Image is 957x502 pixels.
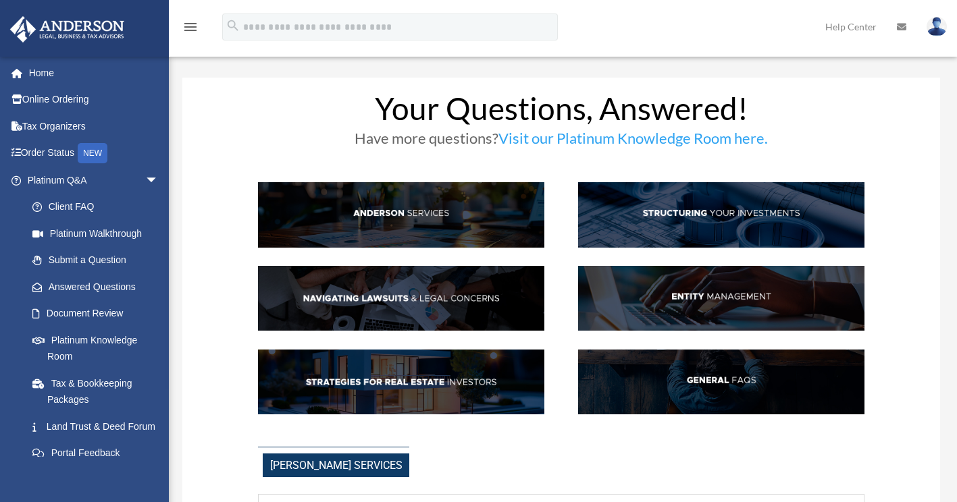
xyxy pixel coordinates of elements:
[19,327,179,370] a: Platinum Knowledge Room
[9,167,179,194] a: Platinum Q&Aarrow_drop_down
[9,113,179,140] a: Tax Organizers
[927,17,947,36] img: User Pic
[258,131,864,152] h3: Have more questions?
[578,350,864,414] img: GenFAQ_hdr
[19,440,179,467] a: Portal Feedback
[182,24,199,35] a: menu
[258,266,544,331] img: NavLaw_hdr
[78,143,107,163] div: NEW
[9,86,179,113] a: Online Ordering
[19,300,179,327] a: Document Review
[498,129,768,154] a: Visit our Platinum Knowledge Room here.
[9,59,179,86] a: Home
[258,350,544,414] img: StratsRE_hdr
[263,453,409,477] span: [PERSON_NAME] Services
[226,18,240,33] i: search
[19,220,179,247] a: Platinum Walkthrough
[258,182,544,247] img: AndServ_hdr
[19,413,179,440] a: Land Trust & Deed Forum
[258,93,864,131] h1: Your Questions, Answered!
[19,247,179,274] a: Submit a Question
[578,266,864,331] img: EntManag_hdr
[19,194,172,221] a: Client FAQ
[9,140,179,167] a: Order StatusNEW
[578,182,864,247] img: StructInv_hdr
[182,19,199,35] i: menu
[145,167,172,194] span: arrow_drop_down
[19,273,179,300] a: Answered Questions
[19,370,179,413] a: Tax & Bookkeeping Packages
[6,16,128,43] img: Anderson Advisors Platinum Portal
